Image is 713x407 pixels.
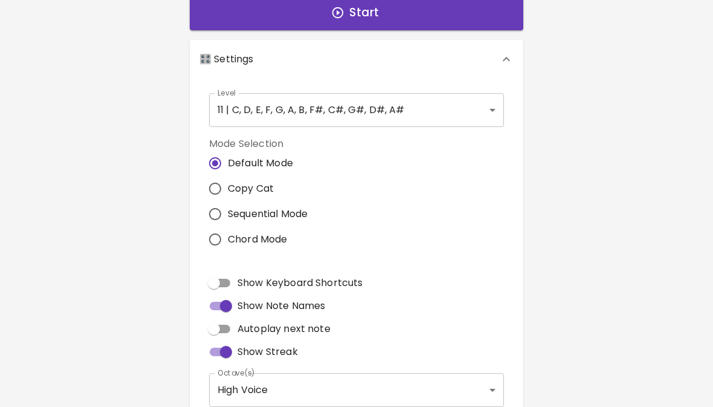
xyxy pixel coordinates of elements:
[237,299,325,313] span: Show Note Names
[237,276,363,290] span: Show Keyboard Shortcuts
[209,373,504,407] div: High Voice
[218,368,256,378] label: Octave(s)
[228,232,288,247] span: Chord Mode
[190,40,523,79] div: 🎛️ Settings
[228,181,274,196] span: Copy Cat
[228,207,308,221] span: Sequential Mode
[218,88,236,98] label: Level
[209,137,317,151] label: Mode Selection
[209,93,504,127] div: 11 | C, D, E, F, G, A, B, F#, C#, G#, D#, A#
[237,345,298,359] span: Show Streak
[237,322,331,336] span: Autoplay next note
[199,52,254,67] p: 🎛️ Settings
[228,156,293,171] span: Default Mode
